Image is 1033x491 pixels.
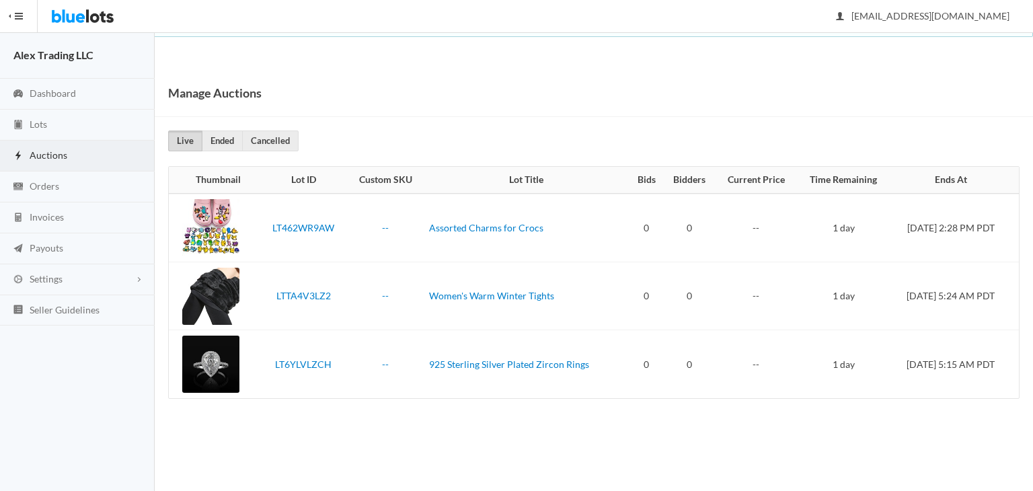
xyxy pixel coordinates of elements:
[797,330,890,399] td: 1 day
[30,304,100,315] span: Seller Guidelines
[30,273,63,285] span: Settings
[30,118,47,130] span: Lots
[11,119,25,132] ion-icon: clipboard
[272,222,334,233] a: LT462WR9AW
[382,290,389,301] a: --
[797,167,890,194] th: Time Remaining
[890,262,1019,330] td: [DATE] 5:24 AM PDT
[716,262,797,330] td: --
[30,242,63,254] span: Payouts
[716,194,797,262] td: --
[629,194,664,262] td: 0
[424,167,629,194] th: Lot Title
[664,330,716,399] td: 0
[169,167,260,194] th: Thumbnail
[797,262,890,330] td: 1 day
[664,167,716,194] th: Bidders
[664,194,716,262] td: 0
[429,290,554,301] a: Women's Warm Winter Tights
[797,194,890,262] td: 1 day
[168,130,202,151] a: Live
[716,330,797,399] td: --
[168,83,262,103] h1: Manage Auctions
[890,194,1019,262] td: [DATE] 2:28 PM PDT
[11,150,25,163] ion-icon: flash
[890,330,1019,399] td: [DATE] 5:15 AM PDT
[276,290,331,301] a: LTTA4V3LZ2
[716,167,797,194] th: Current Price
[242,130,299,151] a: Cancelled
[30,211,64,223] span: Invoices
[11,212,25,225] ion-icon: calculator
[11,181,25,194] ion-icon: cash
[429,222,543,233] a: Assorted Charms for Crocs
[629,262,664,330] td: 0
[30,180,59,192] span: Orders
[11,88,25,101] ion-icon: speedometer
[890,167,1019,194] th: Ends At
[664,262,716,330] td: 0
[202,130,243,151] a: Ended
[429,358,589,370] a: 925 Sterling Silver Plated Zircon Rings
[837,10,1009,22] span: [EMAIL_ADDRESS][DOMAIN_NAME]
[382,222,389,233] a: --
[13,48,93,61] strong: Alex Trading LLC
[382,358,389,370] a: --
[11,243,25,256] ion-icon: paper plane
[833,11,847,24] ion-icon: person
[30,149,67,161] span: Auctions
[11,304,25,317] ion-icon: list box
[275,358,332,370] a: LT6YLVLZCH
[347,167,424,194] th: Custom SKU
[629,330,664,399] td: 0
[30,87,76,99] span: Dashboard
[260,167,348,194] th: Lot ID
[11,274,25,287] ion-icon: cog
[629,167,664,194] th: Bids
